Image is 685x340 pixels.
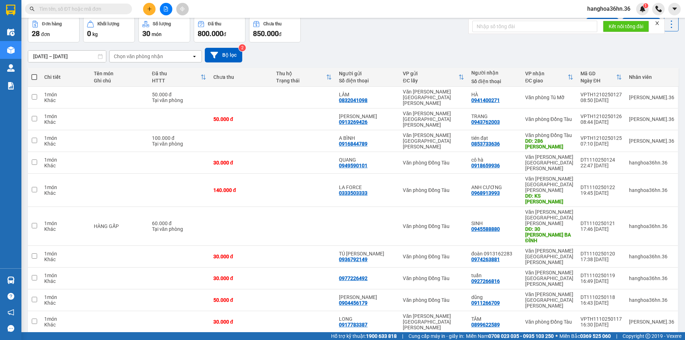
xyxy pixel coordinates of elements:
div: 1 món [44,113,86,119]
div: 1 món [44,157,86,163]
div: hanghoa36hn.36 [629,223,674,229]
img: warehouse-icon [7,64,15,72]
div: nguyet.36 [629,319,674,325]
span: đơn [41,31,50,37]
span: Kết nối tổng đài [609,22,643,30]
div: DT1110250119 [580,273,622,278]
div: Văn phòng Tú Mỡ [525,95,573,100]
div: Văn phòng Đồng Tàu [403,275,464,281]
span: question-circle [7,293,14,300]
div: tuấn [471,273,518,278]
input: Tìm tên, số ĐT hoặc mã đơn [39,5,123,13]
div: 17:38 [DATE] [580,257,622,262]
div: Văn phòng Đồng Tàu [525,132,573,138]
div: Văn phòng Đồng Tàu [403,223,464,229]
img: warehouse-icon [7,46,15,54]
div: TÂM [471,316,518,322]
div: Văn [PERSON_NAME][GEOGRAPHIC_DATA][PERSON_NAME] [525,176,573,193]
div: Khác [44,119,86,125]
div: Tại văn phòng [152,97,206,103]
div: Thu hộ [276,71,326,76]
div: Văn phòng Đồng Tàu [403,187,464,193]
div: 19:45 [DATE] [580,190,622,196]
div: HÀ [471,92,518,97]
div: Đã thu [152,71,201,76]
span: Miền Bắc [559,332,611,340]
th: Toggle SortBy [577,68,625,87]
div: hanghoa36hn.36 [629,254,674,259]
div: Văn phòng Đồng Tàu [403,254,464,259]
div: Nhân viên [629,74,674,80]
div: DT1110250118 [580,294,622,300]
button: Số lượng30món [138,17,190,42]
button: aim [176,3,189,15]
div: Văn [PERSON_NAME][GEOGRAPHIC_DATA][PERSON_NAME] [525,154,573,171]
div: 0943762003 [471,119,500,125]
img: icon-new-feature [639,6,646,12]
div: Khác [44,300,86,306]
button: Bộ lọc [205,48,242,62]
div: ĐC giao [525,78,568,83]
sup: 1 [643,3,648,8]
div: 08:50 [DATE] [580,97,622,103]
span: 30 [142,29,150,38]
div: Khác [44,257,86,262]
strong: 1900 633 818 [366,333,397,339]
div: 50.000 đ [213,297,269,303]
div: 0333503333 [339,190,367,196]
span: 850.000 [253,29,279,38]
div: ĐC lấy [403,78,458,83]
span: caret-down [671,6,678,12]
div: 0949590101 [339,163,367,168]
div: 30.000 đ [213,275,269,281]
span: notification [7,309,14,316]
div: cô hà [471,157,518,163]
div: 0968913993 [471,190,500,196]
div: TÚ HƯƠNG [339,251,396,257]
div: đoàn 0913162283 [471,251,518,257]
div: 0916844789 [339,141,367,147]
div: LONG [339,316,396,322]
div: Văn [PERSON_NAME][GEOGRAPHIC_DATA][PERSON_NAME] [525,270,573,287]
img: logo-vxr [6,5,15,15]
div: Văn [PERSON_NAME][GEOGRAPHIC_DATA][PERSON_NAME] [403,132,464,149]
div: dũng [471,294,518,300]
span: plus [147,6,152,11]
span: aim [180,6,185,11]
div: VPTH1210250125 [580,135,622,141]
div: 1 món [44,92,86,97]
th: Toggle SortBy [522,68,577,87]
div: 16:43 [DATE] [580,300,622,306]
span: 1 [644,3,647,8]
div: 50.000 đ [152,92,206,97]
div: 30.000 đ [213,319,269,325]
div: VP gửi [403,71,458,76]
input: Nhập số tổng đài [472,21,597,32]
th: Toggle SortBy [148,68,210,87]
div: 07:10 [DATE] [580,141,622,147]
div: Ngày ĐH [580,78,616,83]
span: 28 [32,29,40,38]
div: 17:46 [DATE] [580,226,622,232]
div: hanghoa36hn.36 [629,187,674,193]
div: Đã thu [208,21,221,26]
div: 16:49 [DATE] [580,278,622,284]
div: Người nhận [471,70,518,76]
div: 1 món [44,251,86,257]
div: Văn [PERSON_NAME][GEOGRAPHIC_DATA][PERSON_NAME] [525,248,573,265]
div: Văn [PERSON_NAME][GEOGRAPHIC_DATA][PERSON_NAME] [403,313,464,330]
button: Đã thu800.000đ [194,17,245,42]
div: 30.000 đ [213,160,269,166]
div: 0927266816 [471,278,500,284]
div: 1 món [44,184,86,190]
div: VP nhận [525,71,568,76]
div: Chưa thu [263,21,281,26]
span: món [152,31,162,37]
div: Mã GD [580,71,616,76]
div: DT1110250120 [580,251,622,257]
div: Trạng thái [276,78,326,83]
span: Cung cấp máy in - giấy in: [409,332,464,340]
div: 1 món [44,135,86,141]
div: 0977226492 [339,275,367,281]
div: DĐ: 286 nguyễn xiển [525,138,573,149]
